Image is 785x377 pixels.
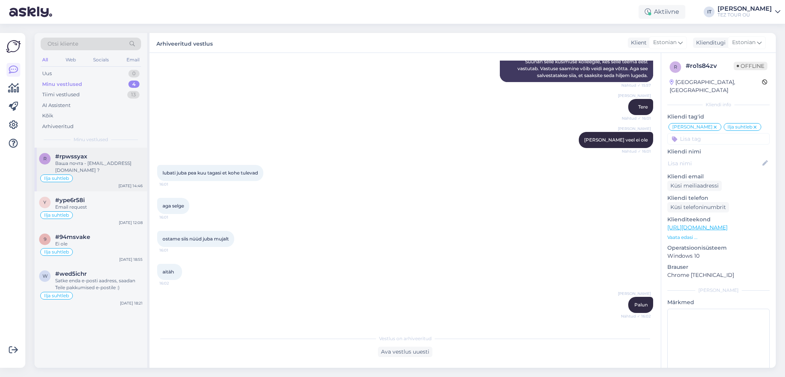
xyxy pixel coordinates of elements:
span: Nähtud ✓ 16:02 [621,313,651,319]
p: Klienditeekond [667,216,770,224]
a: [URL][DOMAIN_NAME] [667,224,728,231]
p: Operatsioonisüsteem [667,244,770,252]
span: r [674,64,677,70]
div: Satke enda e-posti aadress, saadan Teile pakkumised e-postile :) [55,277,143,291]
a: [PERSON_NAME]TEZ TOUR OÜ [718,6,780,18]
div: 4 [128,81,140,88]
span: [PERSON_NAME] [672,125,713,129]
span: Nähtud ✓ 15:57 [621,82,651,88]
span: [PERSON_NAME] [618,93,651,99]
span: Estonian [732,38,755,47]
img: Askly Logo [6,39,21,54]
div: Socials [92,55,110,65]
div: [DATE] 18:21 [120,300,143,306]
div: [PERSON_NAME] [718,6,772,12]
div: [PERSON_NAME] [667,287,770,294]
span: Ilja suhtleb [44,213,69,217]
div: Klienditugi [693,39,726,47]
p: Kliendi email [667,173,770,181]
div: [DATE] 12:08 [119,220,143,226]
span: Offline [734,62,767,70]
input: Lisa nimi [668,159,761,168]
div: Aktiivne [639,5,685,19]
span: #wed5ichr [55,270,87,277]
span: lubati juba pea kuu tagasi et kohe tulevad [163,170,258,176]
div: 13 [127,91,140,99]
div: All [41,55,49,65]
div: Web [64,55,77,65]
div: TEZ TOUR OÜ [718,12,772,18]
span: [PERSON_NAME] veel ei ole [584,137,648,143]
span: Ilja suhtleb [728,125,752,129]
div: Minu vestlused [42,81,82,88]
span: y [43,199,46,205]
span: Ilja suhtleb [44,293,69,298]
span: Minu vestlused [74,136,108,143]
div: 0 [128,70,140,77]
div: Email [125,55,141,65]
div: Arhiveeritud [42,123,74,130]
input: Lisa tag [667,133,770,145]
span: Tere [638,104,648,110]
span: 16:01 [159,214,188,220]
span: Otsi kliente [48,40,78,48]
span: #rpwssyax [55,153,87,160]
span: Nähtud ✓ 16:01 [622,115,651,121]
div: [GEOGRAPHIC_DATA], [GEOGRAPHIC_DATA] [670,78,762,94]
span: 9 [44,236,46,242]
p: Vaata edasi ... [667,234,770,241]
span: Ilja suhtleb [44,176,69,181]
span: Vestlus on arhiveeritud [379,335,432,342]
span: 16:02 [159,280,188,286]
div: AI Assistent [42,102,71,109]
div: Klient [628,39,647,47]
span: [PERSON_NAME] [618,291,651,296]
label: Arhiveeritud vestlus [156,38,213,48]
div: Kõik [42,112,53,120]
div: Tiimi vestlused [42,91,80,99]
span: 16:01 [159,247,188,253]
p: Brauser [667,263,770,271]
span: #ype6r58i [55,197,85,204]
span: 16:01 [159,181,188,187]
div: Email request [55,204,143,211]
div: # ro1s84zv [686,61,734,71]
div: IT [704,7,714,17]
div: Ava vestlus uuesti [378,347,432,357]
div: Kliendi info [667,101,770,108]
div: Küsi telefoninumbrit [667,202,729,212]
p: Kliendi tag'id [667,113,770,121]
span: r [43,156,47,161]
div: Ei ole [55,240,143,247]
span: Ilja suhtleb [44,250,69,254]
span: Estonian [653,38,677,47]
span: ostame siis nüüd juba mujalt [163,236,229,242]
span: Palun [634,302,648,308]
p: Chrome [TECHNICAL_ID] [667,271,770,279]
p: Märkmed [667,298,770,306]
p: Kliendi telefon [667,194,770,202]
p: Windows 10 [667,252,770,260]
div: Ваша почта - [EMAIL_ADDRESS][DOMAIN_NAME] ? [55,160,143,174]
span: w [43,273,48,279]
div: [DATE] 18:55 [119,257,143,262]
span: aitäh [163,269,174,275]
span: [PERSON_NAME] [618,126,651,132]
span: aga selge [163,203,184,209]
span: #94msvake [55,234,90,240]
p: Kliendi nimi [667,148,770,156]
div: Uus [42,70,52,77]
span: Nähtud ✓ 16:01 [622,148,651,154]
div: Küsi meiliaadressi [667,181,722,191]
div: [DATE] 14:46 [118,183,143,189]
div: Suunan selle küsimuse kolleegile, kes selle teema eest vastutab. Vastuse saamine võib veidi aega ... [500,55,653,82]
